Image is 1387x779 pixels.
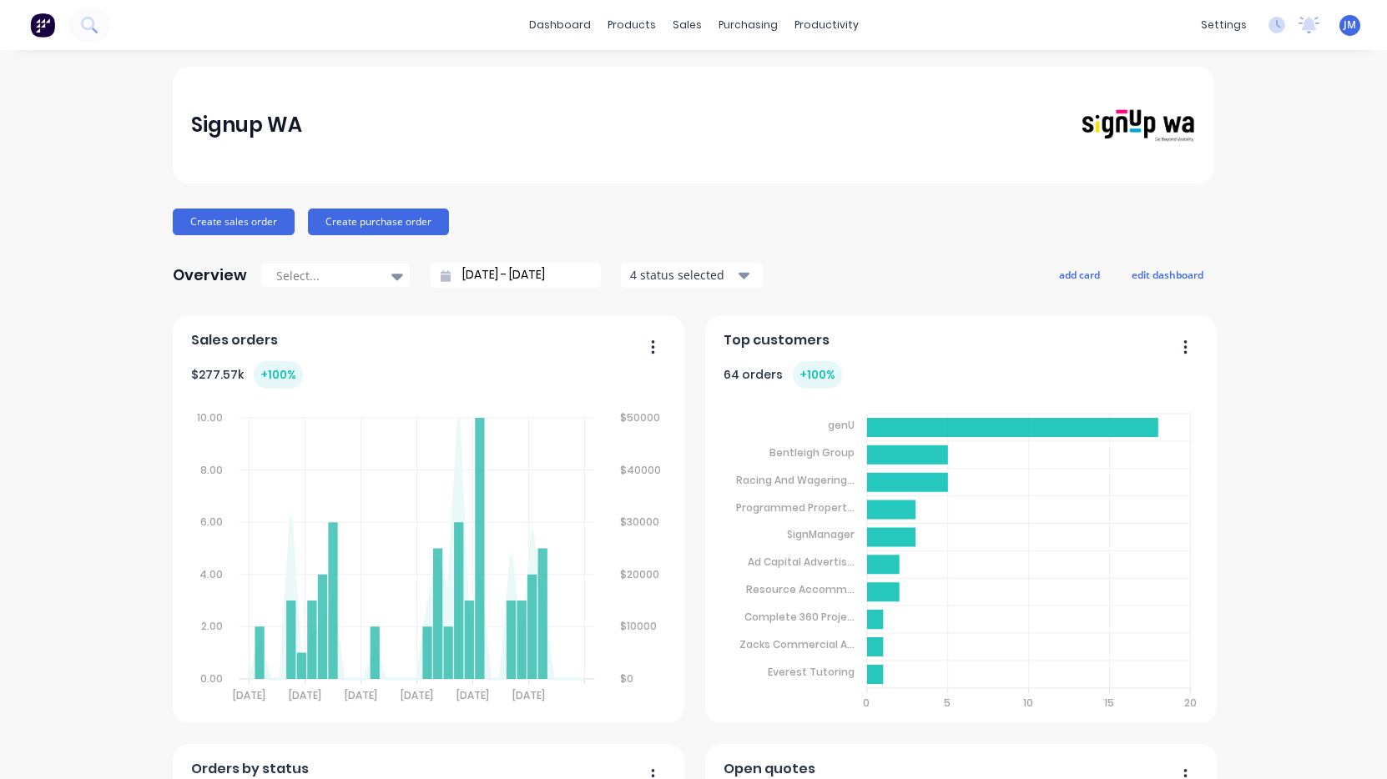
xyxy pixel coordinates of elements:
tspan: Programmed Propert... [736,500,855,514]
tspan: 15 [1104,696,1114,710]
tspan: [DATE] [401,688,433,702]
button: Create sales order [173,209,295,235]
div: + 100 % [254,361,303,389]
tspan: 20 [1184,696,1197,710]
tspan: Ad Capital Advertis... [748,555,855,569]
tspan: 6.00 [199,515,222,529]
span: Top customers [724,330,830,350]
div: products [599,13,664,38]
span: JM [1344,18,1356,33]
tspan: $40000 [621,462,662,476]
tspan: $0 [621,671,634,686]
tspan: $30000 [621,515,660,529]
div: purchasing [710,13,786,38]
div: sales [664,13,710,38]
tspan: 10.00 [196,410,222,425]
div: $ 277.57k [191,361,303,389]
tspan: [DATE] [345,688,377,702]
tspan: 5 [944,696,951,710]
tspan: 2.00 [200,619,222,633]
tspan: Zacks Commercial A... [739,637,855,651]
div: Signup WA [191,108,302,142]
div: productivity [786,13,867,38]
tspan: Complete 360 Proje... [744,610,855,624]
tspan: $20000 [621,567,660,581]
button: add card [1048,264,1111,285]
tspan: 8.00 [199,462,222,476]
img: Factory [30,13,55,38]
tspan: SignManager [787,527,855,541]
tspan: Bentleigh Group [769,445,855,460]
button: 4 status selected [621,263,763,288]
tspan: [DATE] [512,688,545,702]
div: 64 orders [724,361,842,389]
tspan: 0.00 [199,671,222,686]
img: Signup WA [1079,108,1196,143]
button: edit dashboard [1121,264,1214,285]
div: settings [1193,13,1255,38]
tspan: 10 [1023,696,1033,710]
div: Overview [173,259,247,292]
tspan: [DATE] [233,688,265,702]
tspan: [DATE] [289,688,321,702]
tspan: Everest Tutoring [768,665,855,679]
tspan: 0 [863,696,870,710]
tspan: 4.00 [199,567,222,581]
span: Sales orders [191,330,278,350]
span: Open quotes [724,759,815,779]
button: Create purchase order [308,209,449,235]
a: dashboard [521,13,599,38]
tspan: Racing And Wagering... [736,473,855,487]
tspan: genU [828,418,855,432]
tspan: Resource Accomm... [746,582,855,596]
tspan: $50000 [621,410,661,425]
tspan: [DATE] [456,688,489,702]
tspan: $10000 [621,619,658,633]
div: + 100 % [793,361,842,389]
span: Orders by status [191,759,309,779]
div: 4 status selected [630,266,735,284]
